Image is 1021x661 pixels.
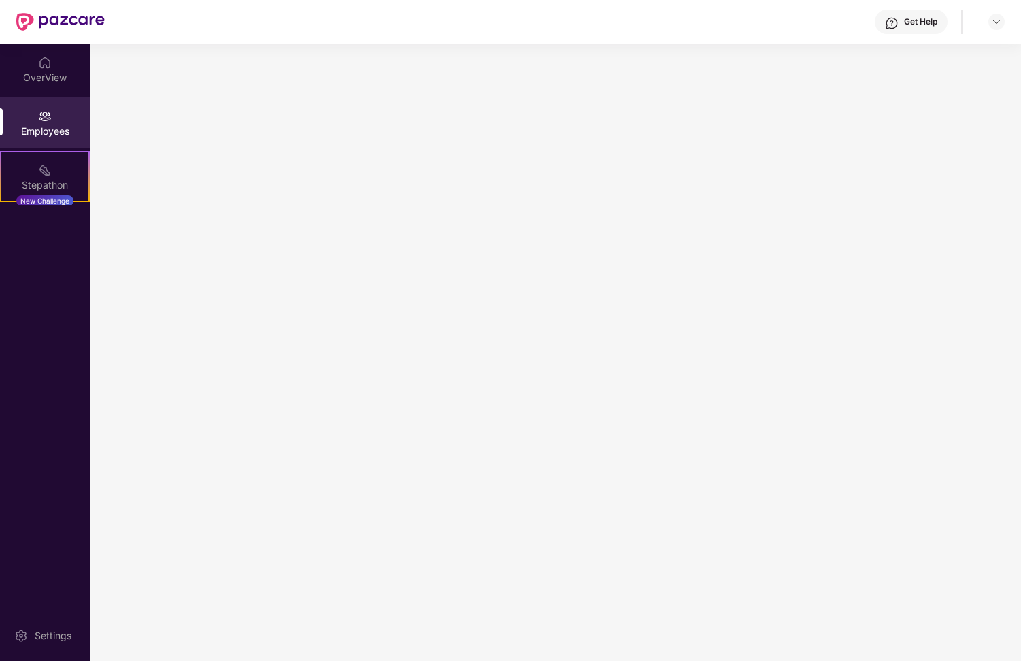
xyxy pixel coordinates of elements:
[38,56,52,69] img: svg+xml;base64,PHN2ZyBpZD0iSG9tZSIgeG1sbnM9Imh0dHA6Ly93d3cudzMub3JnLzIwMDAvc3ZnIiB3aWR0aD0iMjAiIG...
[991,16,1002,27] img: svg+xml;base64,PHN2ZyBpZD0iRHJvcGRvd24tMzJ4MzIiIHhtbG5zPSJodHRwOi8vd3d3LnczLm9yZy8yMDAwL3N2ZyIgd2...
[38,163,52,177] img: svg+xml;base64,PHN2ZyB4bWxucz0iaHR0cDovL3d3dy53My5vcmcvMjAwMC9zdmciIHdpZHRoPSIyMSIgaGVpZ2h0PSIyMC...
[904,16,937,27] div: Get Help
[38,110,52,123] img: svg+xml;base64,PHN2ZyBpZD0iRW1wbG95ZWVzIiB4bWxucz0iaHR0cDovL3d3dy53My5vcmcvMjAwMC9zdmciIHdpZHRoPS...
[1,178,88,192] div: Stepathon
[14,629,28,643] img: svg+xml;base64,PHN2ZyBpZD0iU2V0dGluZy0yMHgyMCIgeG1sbnM9Imh0dHA6Ly93d3cudzMub3JnLzIwMDAvc3ZnIiB3aW...
[31,629,76,643] div: Settings
[885,16,899,30] img: svg+xml;base64,PHN2ZyBpZD0iSGVscC0zMngzMiIgeG1sbnM9Imh0dHA6Ly93d3cudzMub3JnLzIwMDAvc3ZnIiB3aWR0aD...
[16,195,73,206] div: New Challenge
[16,13,105,31] img: New Pazcare Logo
